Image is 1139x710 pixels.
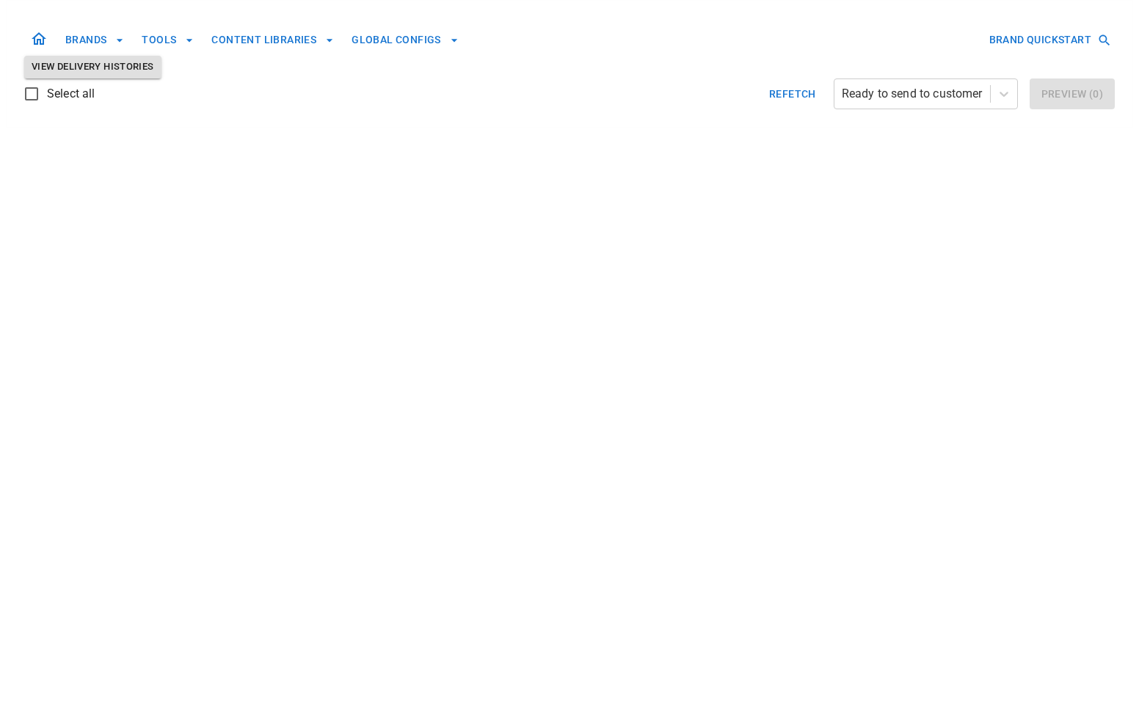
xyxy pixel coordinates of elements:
button: TOOLS [136,26,200,54]
button: Refetch [763,78,822,109]
button: BRANDS [59,26,130,54]
button: View Delivery Histories [24,56,161,78]
button: GLOBAL CONFIGS [346,26,465,54]
button: CONTENT LIBRARIES [205,26,340,54]
button: BRAND QUICKSTART [983,26,1115,54]
span: Select all [47,85,95,103]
